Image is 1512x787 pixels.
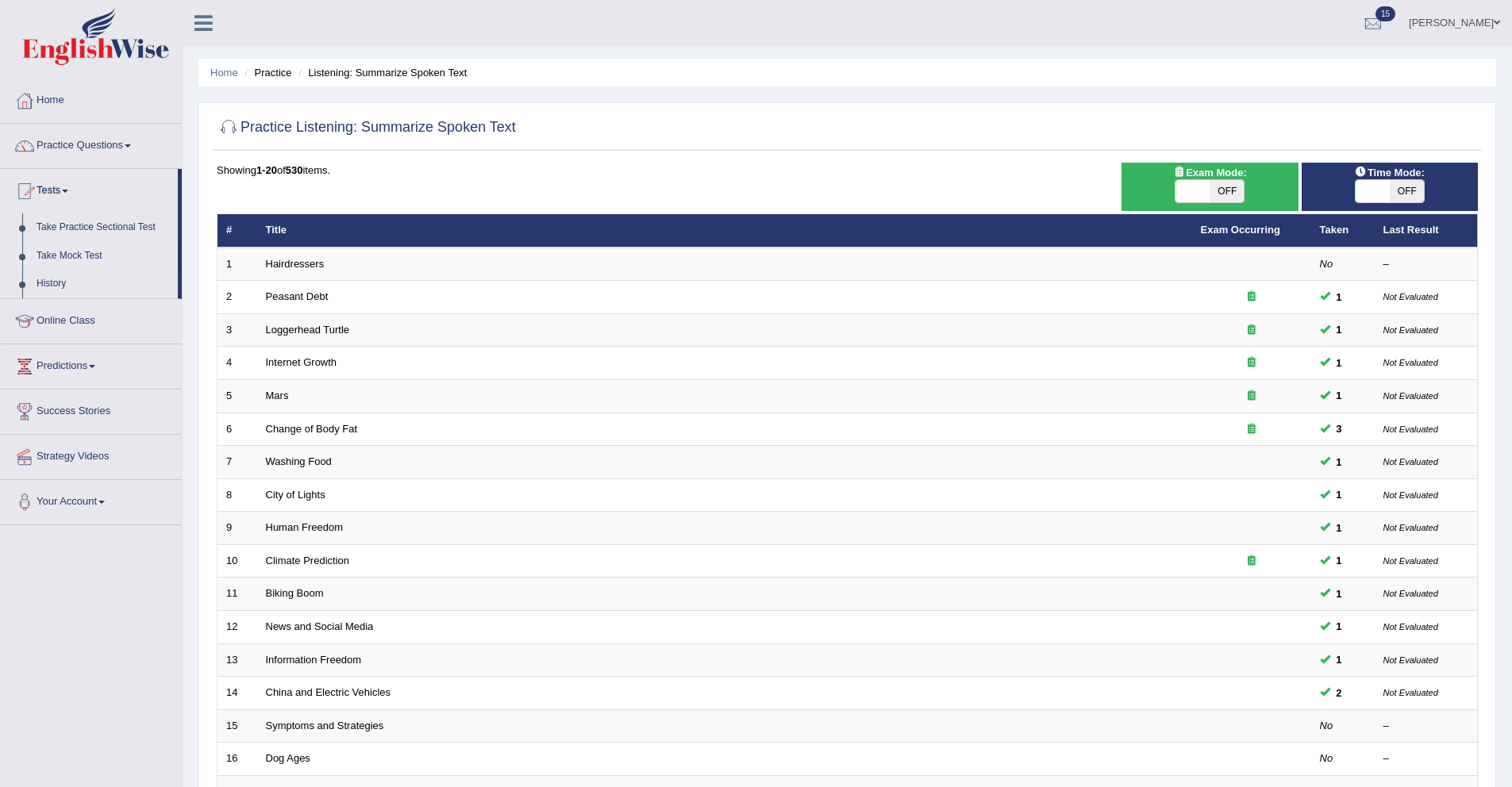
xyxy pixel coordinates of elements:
td: 4 [217,347,257,380]
th: Taken [1311,214,1375,248]
small: Not Evaluated [1383,358,1438,367]
a: Success Stories [1,390,182,429]
a: History [29,270,178,298]
a: Strategy Videos [1,435,182,474]
a: Human Freedom [266,521,344,533]
td: 15 [217,709,257,743]
span: You can still take this question [1330,420,1348,437]
a: Exam Occurring [1201,224,1280,236]
a: Tests [1,169,178,209]
span: You can still take this question [1330,289,1348,305]
span: You can still take this question [1330,387,1348,404]
a: Loggerhead Turtle [266,324,350,336]
span: OFF [1210,180,1244,202]
td: 13 [217,643,257,677]
th: Last Result [1375,214,1478,248]
h2: Practice Listening: Summarize Spoken Text [217,116,516,140]
span: OFF [1390,180,1424,202]
span: You can still take this question [1330,585,1348,602]
span: You can still take this question [1330,552,1348,569]
div: Exam occurring question [1201,355,1302,370]
td: 12 [217,610,257,643]
td: 5 [217,380,257,413]
a: Predictions [1,344,182,384]
span: You can still take this question [1330,618,1348,635]
small: Not Evaluated [1383,391,1438,401]
li: Practice [240,65,291,80]
small: Not Evaluated [1383,688,1438,697]
div: Exam occurring question [1201,290,1302,305]
small: Not Evaluated [1383,292,1438,301]
a: Dog Ages [266,752,310,764]
span: 15 [1375,6,1395,21]
small: Not Evaluated [1383,523,1438,532]
a: Washing Food [266,455,332,467]
li: Listening: Summarize Spoken Text [294,65,467,80]
span: You can still take this question [1330,486,1348,503]
td: 9 [217,512,257,545]
span: Time Mode: [1348,164,1431,181]
th: Title [257,214,1192,248]
div: Exam occurring question [1201,323,1302,338]
a: Symptoms and Strategies [266,720,384,731]
td: 3 [217,313,257,347]
small: Not Evaluated [1383,325,1438,335]
a: Climate Prediction [266,555,350,566]
small: Not Evaluated [1383,622,1438,632]
td: 11 [217,578,257,611]
td: 6 [217,413,257,446]
div: Show exams occurring in exams [1121,163,1298,211]
a: Internet Growth [266,356,337,368]
a: Online Class [1,299,182,339]
span: You can still take this question [1330,685,1348,701]
b: 1-20 [256,164,277,176]
td: 7 [217,446,257,479]
em: No [1320,720,1333,731]
span: You can still take this question [1330,321,1348,338]
small: Not Evaluated [1383,424,1438,434]
a: Home [1,79,182,118]
div: – [1383,719,1469,734]
div: Exam occurring question [1201,389,1302,404]
a: Biking Boom [266,587,324,599]
a: News and Social Media [266,620,374,632]
span: You can still take this question [1330,355,1348,371]
td: 14 [217,677,257,710]
th: # [217,214,257,248]
a: Take Practice Sectional Test [29,213,178,242]
a: Home [210,67,238,79]
a: Your Account [1,480,182,520]
small: Not Evaluated [1383,655,1438,665]
div: – [1383,751,1469,766]
a: Mars [266,390,289,401]
small: Not Evaluated [1383,457,1438,466]
div: Exam occurring question [1201,422,1302,437]
a: China and Electric Vehicles [266,686,391,698]
em: No [1320,258,1333,270]
span: You can still take this question [1330,651,1348,668]
td: 8 [217,478,257,512]
em: No [1320,752,1333,764]
td: 10 [217,544,257,578]
small: Not Evaluated [1383,490,1438,500]
div: – [1383,257,1469,272]
a: Peasant Debt [266,290,329,302]
a: Information Freedom [266,654,362,666]
span: You can still take this question [1330,520,1348,536]
a: Take Mock Test [29,242,178,271]
a: Change of Body Fat [266,423,358,435]
span: You can still take this question [1330,454,1348,470]
td: 1 [217,248,257,281]
td: 16 [217,743,257,776]
div: Exam occurring question [1201,554,1302,569]
b: 530 [286,164,303,176]
small: Not Evaluated [1383,589,1438,598]
a: City of Lights [266,489,325,501]
span: Exam Mode: [1167,164,1252,181]
a: Practice Questions [1,124,182,163]
td: 2 [217,281,257,314]
div: Showing of items. [217,163,1478,178]
small: Not Evaluated [1383,556,1438,566]
a: Hairdressers [266,258,325,270]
